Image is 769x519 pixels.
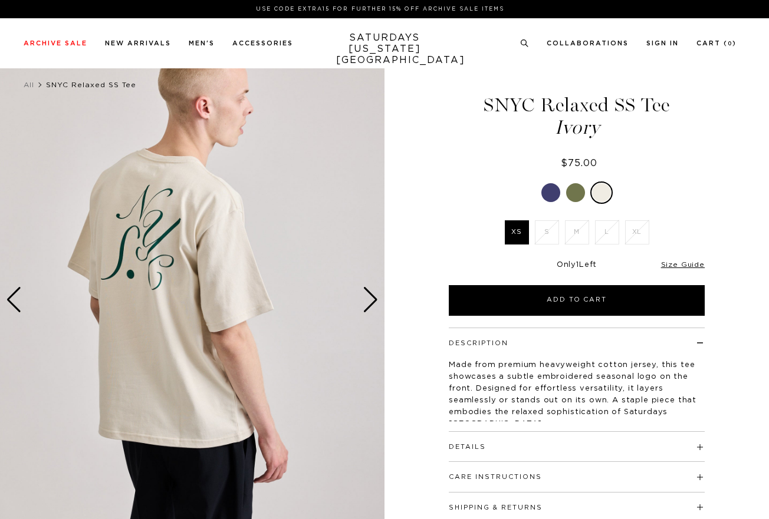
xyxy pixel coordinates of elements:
a: Archive Sale [24,40,87,47]
span: SNYC Relaxed SS Tee [46,81,136,88]
a: Accessories [232,40,293,47]
button: Details [449,444,486,450]
small: 0 [728,41,732,47]
div: Next slide [363,287,379,313]
a: Sign In [646,40,679,47]
a: Size Guide [661,261,705,268]
a: Men's [189,40,215,47]
div: Previous slide [6,287,22,313]
button: Description [449,340,508,346]
label: XS [505,220,529,244]
a: Cart (0) [696,40,737,47]
a: New Arrivals [105,40,171,47]
p: Made from premium heavyweight cotton jersey, this tee showcases a subtle embroidered seasonal log... [449,359,705,430]
span: 1 [576,261,579,269]
h1: SNYC Relaxed SS Tee [447,95,706,137]
p: Use Code EXTRA15 for Further 15% Off Archive Sale Items [28,5,732,14]
button: Shipping & Returns [449,504,543,511]
div: Only Left [449,260,705,270]
span: Ivory [447,118,706,137]
span: $75.00 [561,158,597,168]
button: Add to Cart [449,285,705,316]
a: Collaborations [547,40,629,47]
a: SATURDAYS[US_STATE][GEOGRAPHIC_DATA] [336,32,433,66]
button: Care Instructions [449,474,542,480]
a: All [24,81,34,88]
